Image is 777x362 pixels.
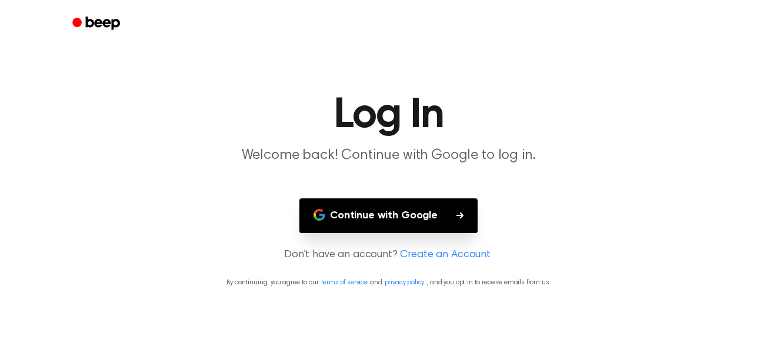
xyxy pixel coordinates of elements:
p: Welcome back! Continue with Google to log in. [163,146,615,165]
button: Continue with Google [299,198,478,233]
a: Create an Account [400,247,491,263]
p: By continuing, you agree to our and , and you opt in to receive emails from us. [14,277,763,288]
a: Beep [64,12,131,35]
h1: Log In [88,94,690,137]
a: privacy policy [385,279,425,286]
a: terms of service [321,279,368,286]
p: Don't have an account? [14,247,763,263]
